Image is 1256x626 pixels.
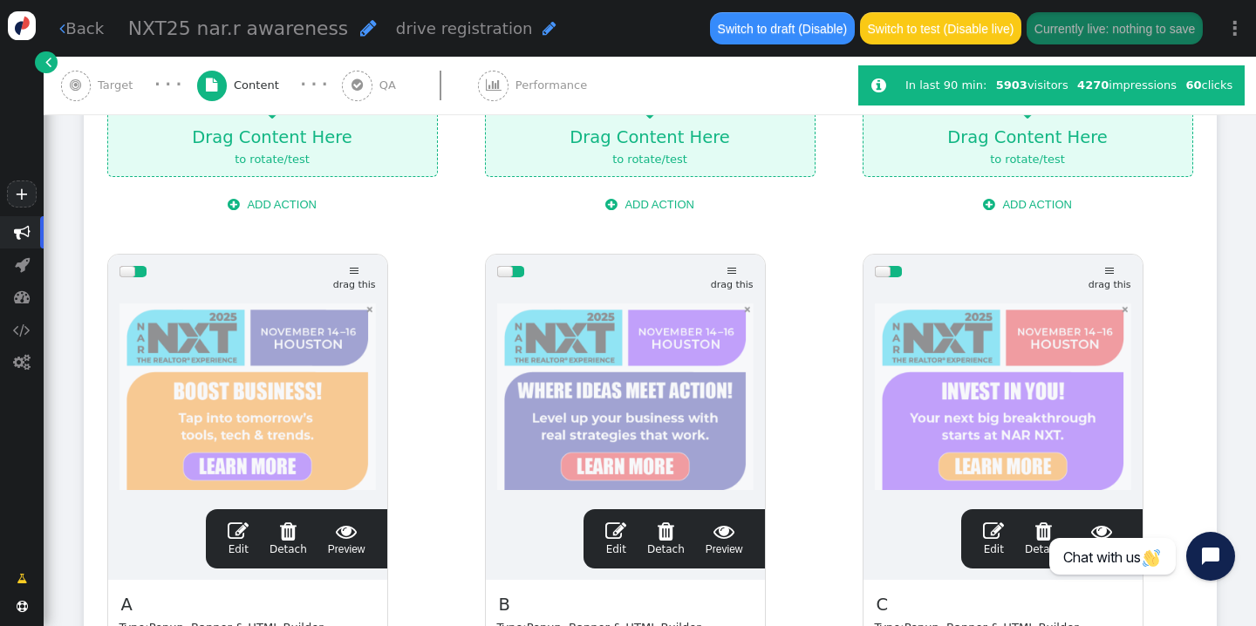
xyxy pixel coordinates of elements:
[13,354,31,371] span: 
[497,591,512,618] span: B
[300,74,327,96] div: · · ·
[1214,3,1256,54] a: ⋮
[7,180,37,208] a: +
[992,77,1073,94] div: visitors
[35,51,57,73] a: 
[206,78,217,92] span: 
[905,77,992,94] div: In last 90 min:
[706,521,743,557] a: Preview
[17,570,27,588] span: 
[486,94,815,176] div: Drag Content Here
[14,224,31,241] span: 
[478,57,624,114] a:  Performance
[216,189,328,219] button: ADD ACTION
[270,521,307,555] span: Detach
[1025,521,1062,555] span: Detach
[154,74,181,96] div: · · ·
[647,521,685,541] span: 
[972,189,1083,219] button: ADD ACTION
[875,591,891,618] span: C
[1077,78,1109,92] b: 4270
[197,57,343,114] a:  Content · · ·
[1025,521,1062,557] a: Detach
[228,198,239,211] span: 
[1083,521,1121,541] span: 
[1077,78,1177,92] span: impressions
[59,17,104,40] a: Back
[605,198,617,211] span: 
[352,78,363,92] span: 
[228,521,249,541] span: 
[486,78,502,92] span: 
[605,521,626,541] span: 
[647,521,685,555] span: Detach
[710,12,854,44] button: Switch to draft (Disable)
[13,322,31,338] span: 
[996,78,1027,92] b: 5903
[983,521,1004,541] span: 
[15,256,30,273] span: 
[270,521,307,557] a: Detach
[14,289,31,305] span: 
[61,57,197,114] a:  Target · · ·
[871,77,886,94] span: 
[108,94,437,176] div: Drag Content Here
[360,18,377,37] span: 
[983,521,1004,557] a: Edit
[17,601,28,612] span: 
[860,12,1021,44] button: Switch to test (Disable live)
[98,77,140,94] span: Target
[515,77,594,94] span: Performance
[1027,12,1202,44] button: Currently live: nothing to save
[133,151,412,168] div: to rotate/test
[605,521,626,557] a: Edit
[711,268,754,290] span: drag this
[1185,78,1201,92] b: 60
[706,521,743,541] span: 
[396,19,533,37] span: drive registration
[647,521,685,557] a: Detach
[45,53,51,71] span: 
[234,77,286,94] span: Content
[228,521,249,557] a: Edit
[5,564,38,594] a: 
[594,189,706,219] button: ADD ACTION
[328,521,365,557] a: Preview
[128,17,349,39] span: NXT25 nar.r awareness
[328,521,365,541] span: 
[1083,521,1121,557] span: Preview
[333,268,376,290] span: drag this
[328,521,365,557] span: Preview
[511,151,789,168] div: to rotate/test
[706,521,743,557] span: Preview
[1025,521,1062,541] span: 
[70,78,81,92] span: 
[1185,78,1232,92] span: clicks
[543,20,556,37] span: 
[379,77,403,94] span: QA
[889,151,1167,168] div: to rotate/test
[863,94,1192,176] div: Drag Content Here
[119,591,134,618] span: A
[8,11,37,40] img: logo-icon.svg
[1089,268,1131,290] span: drag this
[59,20,65,37] span: 
[342,57,478,114] a:  QA
[983,198,994,211] span: 
[1083,521,1121,557] a: Preview
[270,521,307,541] span: 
